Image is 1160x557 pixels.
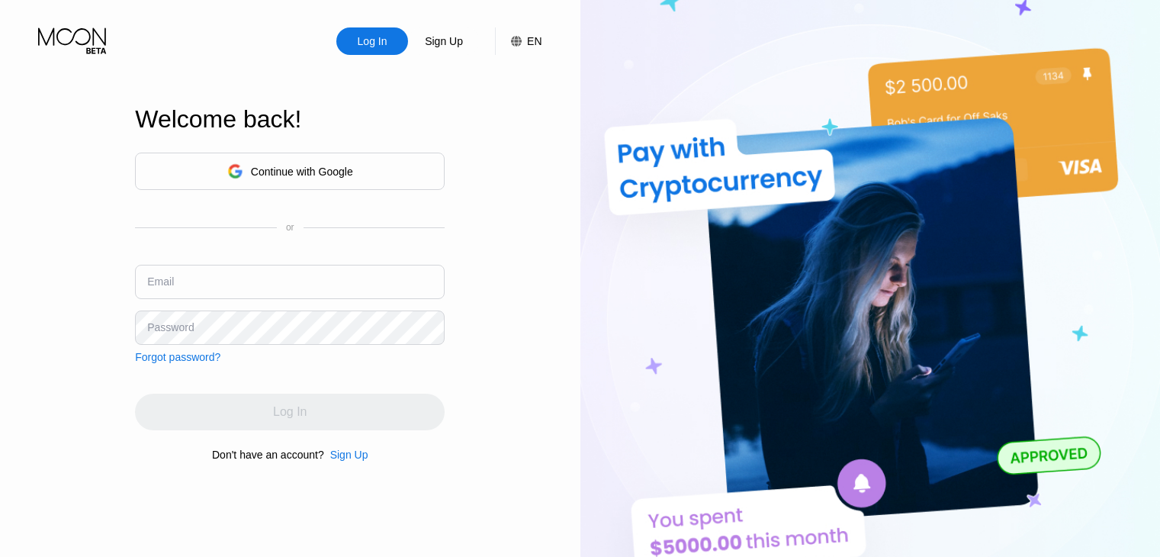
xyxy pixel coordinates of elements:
[324,449,368,461] div: Sign Up
[147,321,194,333] div: Password
[330,449,368,461] div: Sign Up
[212,449,324,461] div: Don't have an account?
[135,105,445,134] div: Welcome back!
[423,34,464,49] div: Sign Up
[135,351,220,363] div: Forgot password?
[147,275,174,288] div: Email
[286,222,294,233] div: or
[408,27,480,55] div: Sign Up
[495,27,541,55] div: EN
[135,153,445,190] div: Continue with Google
[336,27,408,55] div: Log In
[251,166,353,178] div: Continue with Google
[527,35,541,47] div: EN
[356,34,389,49] div: Log In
